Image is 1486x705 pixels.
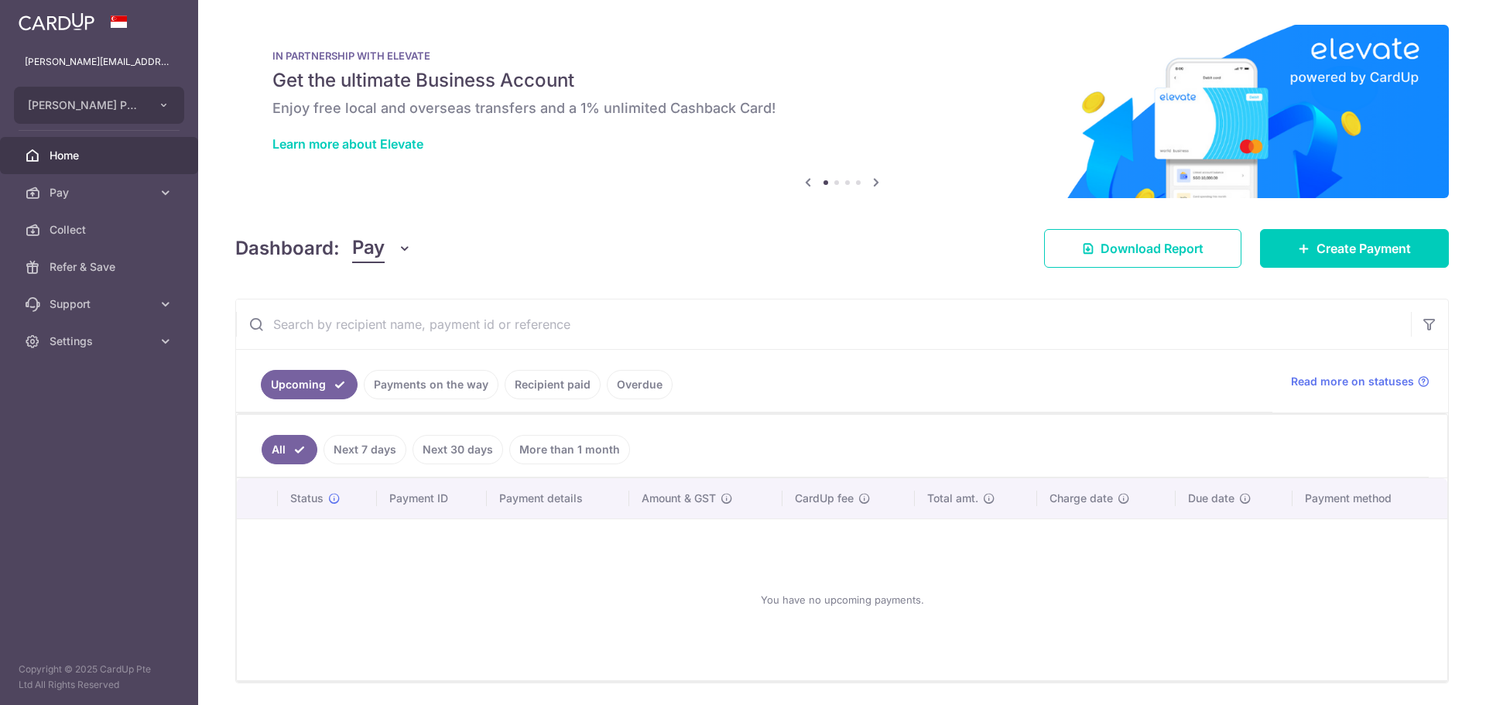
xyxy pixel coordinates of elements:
[272,50,1412,62] p: IN PARTNERSHIP WITH ELEVATE
[235,25,1449,198] img: Renovation banner
[50,148,152,163] span: Home
[50,222,152,238] span: Collect
[50,259,152,275] span: Refer & Save
[50,185,152,200] span: Pay
[14,87,184,124] button: [PERSON_NAME] PTE. LTD.
[927,491,978,506] span: Total amt.
[236,299,1411,349] input: Search by recipient name, payment id or reference
[352,234,412,263] button: Pay
[352,234,385,263] span: Pay
[364,370,498,399] a: Payments on the way
[1291,374,1430,389] a: Read more on statuses
[272,99,1412,118] h6: Enjoy free local and overseas transfers and a 1% unlimited Cashback Card!
[25,54,173,70] p: [PERSON_NAME][EMAIL_ADDRESS][DOMAIN_NAME]
[272,68,1412,93] h5: Get the ultimate Business Account
[50,296,152,312] span: Support
[1049,491,1113,506] span: Charge date
[505,370,601,399] a: Recipient paid
[255,532,1429,668] div: You have no upcoming payments.
[642,491,716,506] span: Amount & GST
[377,478,487,518] th: Payment ID
[1293,478,1447,518] th: Payment method
[28,98,142,113] span: [PERSON_NAME] PTE. LTD.
[50,334,152,349] span: Settings
[509,435,630,464] a: More than 1 month
[272,136,423,152] a: Learn more about Elevate
[1387,659,1471,697] iframe: Opens a widget where you can find more information
[1317,239,1411,258] span: Create Payment
[290,491,324,506] span: Status
[235,234,340,262] h4: Dashboard:
[1260,229,1449,268] a: Create Payment
[19,12,94,31] img: CardUp
[795,491,854,506] span: CardUp fee
[413,435,503,464] a: Next 30 days
[262,435,317,464] a: All
[607,370,673,399] a: Overdue
[1101,239,1204,258] span: Download Report
[1188,491,1234,506] span: Due date
[261,370,358,399] a: Upcoming
[1291,374,1414,389] span: Read more on statuses
[487,478,629,518] th: Payment details
[324,435,406,464] a: Next 7 days
[1044,229,1241,268] a: Download Report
